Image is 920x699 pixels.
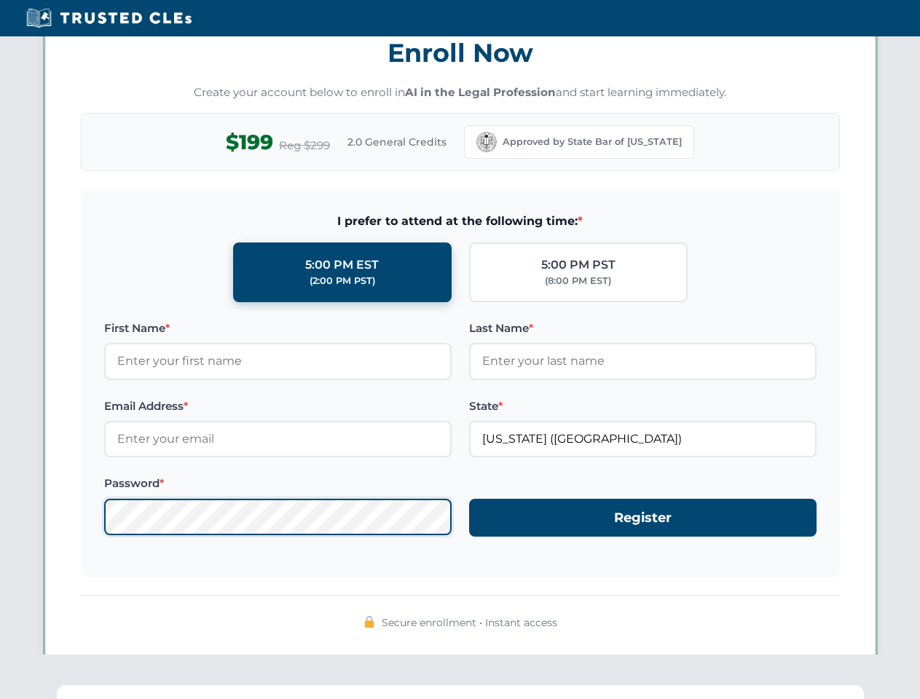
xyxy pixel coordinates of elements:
h3: Enroll Now [81,30,840,76]
div: 5:00 PM EST [305,256,379,275]
label: First Name [104,320,452,337]
span: Secure enrollment • Instant access [382,615,557,631]
img: California Bar [476,132,497,152]
div: (8:00 PM EST) [545,274,611,288]
span: Reg $299 [279,137,330,154]
label: Password [104,475,452,492]
label: Last Name [469,320,817,337]
input: Enter your email [104,421,452,457]
label: Email Address [104,398,452,415]
span: I prefer to attend at the following time: [104,212,817,231]
div: (2:00 PM PST) [310,274,375,288]
span: Approved by State Bar of [US_STATE] [503,135,682,149]
input: Enter your first name [104,343,452,379]
input: Enter your last name [469,343,817,379]
button: Register [469,499,817,537]
img: 🔒 [363,616,375,628]
span: $199 [226,126,273,159]
img: Trusted CLEs [22,7,196,29]
p: Create your account below to enroll in and start learning immediately. [81,84,840,101]
input: California (CA) [469,421,817,457]
span: 2.0 General Credits [347,134,447,150]
div: 5:00 PM PST [541,256,616,275]
strong: AI in the Legal Profession [405,85,556,99]
label: State [469,398,817,415]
